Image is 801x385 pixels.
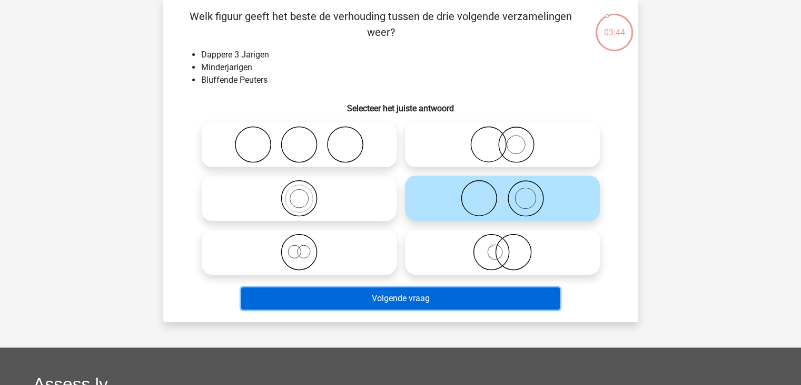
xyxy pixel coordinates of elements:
li: Dappere 3 Jarigen [201,49,621,61]
button: Volgende vraag [241,287,560,310]
li: Minderjarigen [201,61,621,74]
li: Bluffende Peuters [201,74,621,86]
h6: Selecteer het juiste antwoord [180,95,621,113]
p: Welk figuur geeft het beste de verhouding tussen de drie volgende verzamelingen weer? [180,8,582,40]
div: 03:44 [595,13,634,39]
